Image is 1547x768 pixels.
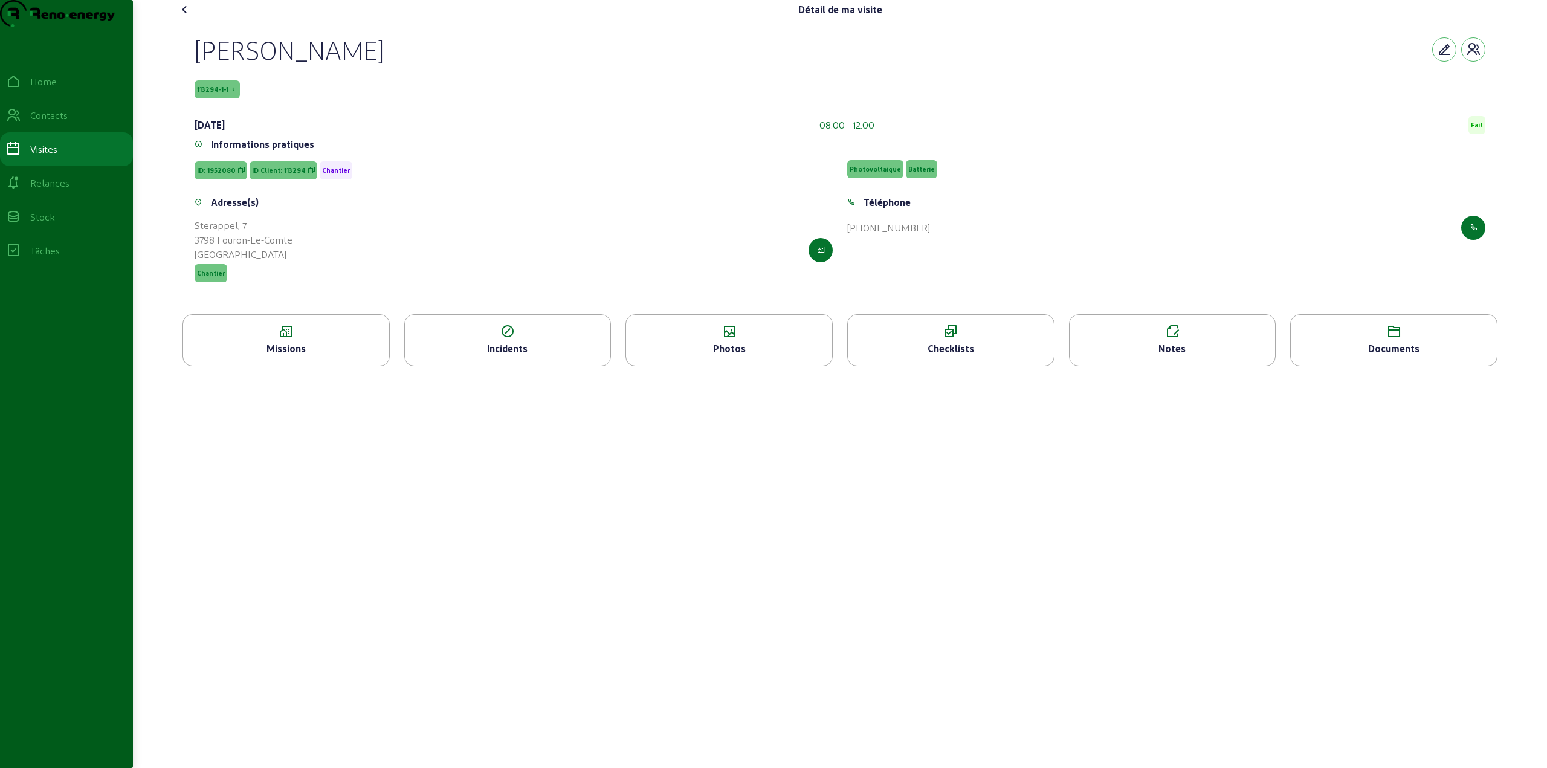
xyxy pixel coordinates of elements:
div: Détail de ma visite [798,2,882,17]
div: Checklists [848,341,1054,356]
div: Informations pratiques [211,137,314,152]
span: Photovoltaique [850,165,901,173]
div: Relances [30,176,69,190]
div: Missions [183,341,389,356]
div: [GEOGRAPHIC_DATA] [195,247,292,262]
span: Batterie [908,165,935,173]
div: Adresse(s) [211,195,259,210]
span: 113294-1-1 [197,85,228,94]
div: [DATE] [195,118,225,132]
div: Téléphone [864,195,911,210]
span: ID Client: 113294 [252,166,306,175]
div: Home [30,74,57,89]
div: Photos [626,341,832,356]
span: Chantier [197,269,225,277]
div: 08:00 - 12:00 [819,118,874,132]
div: Notes [1070,341,1276,356]
span: ID: 1952080 [197,166,236,175]
div: Sterappel, 7 [195,218,292,233]
span: Fait [1471,121,1483,129]
div: Tâches [30,244,60,258]
div: Visites [30,142,57,157]
div: [PHONE_NUMBER] [847,221,930,235]
div: Documents [1291,341,1497,356]
div: Contacts [30,108,68,123]
div: 3798 Fouron-Le-Comte [195,233,292,247]
div: Stock [30,210,55,224]
span: Chantier [322,166,350,175]
div: Incidents [405,341,611,356]
div: [PERSON_NAME] [195,34,384,65]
